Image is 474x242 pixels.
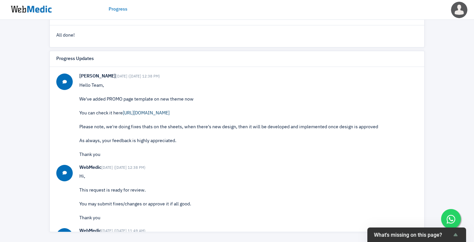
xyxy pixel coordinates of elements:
small: [DATE] ([DATE] 12:38 PM) [101,166,145,169]
p: All done! [56,32,418,39]
small: [DATE] ([DATE] 12:38 PM) [116,75,160,78]
h6: WebMedic [79,228,418,234]
small: [DATE] ([DATE] 11:49 AM) [101,229,145,233]
button: Show survey - What's missing on this page? [374,231,460,239]
a: [URL][DOMAIN_NAME] [123,111,170,115]
h6: Progress Updates [56,56,94,62]
span: What's missing on this page? [374,232,452,238]
h6: WebMedic [79,165,418,171]
p: Hi, This request is ready for review. You may submit fixes/changes or approve it if all good. Tha... [79,173,418,222]
h6: [PERSON_NAME] [79,74,418,79]
p: Hello Team, We've added PROMO page template on new theme now You can check it here Please note, w... [79,82,418,158]
a: Progress [109,6,127,13]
